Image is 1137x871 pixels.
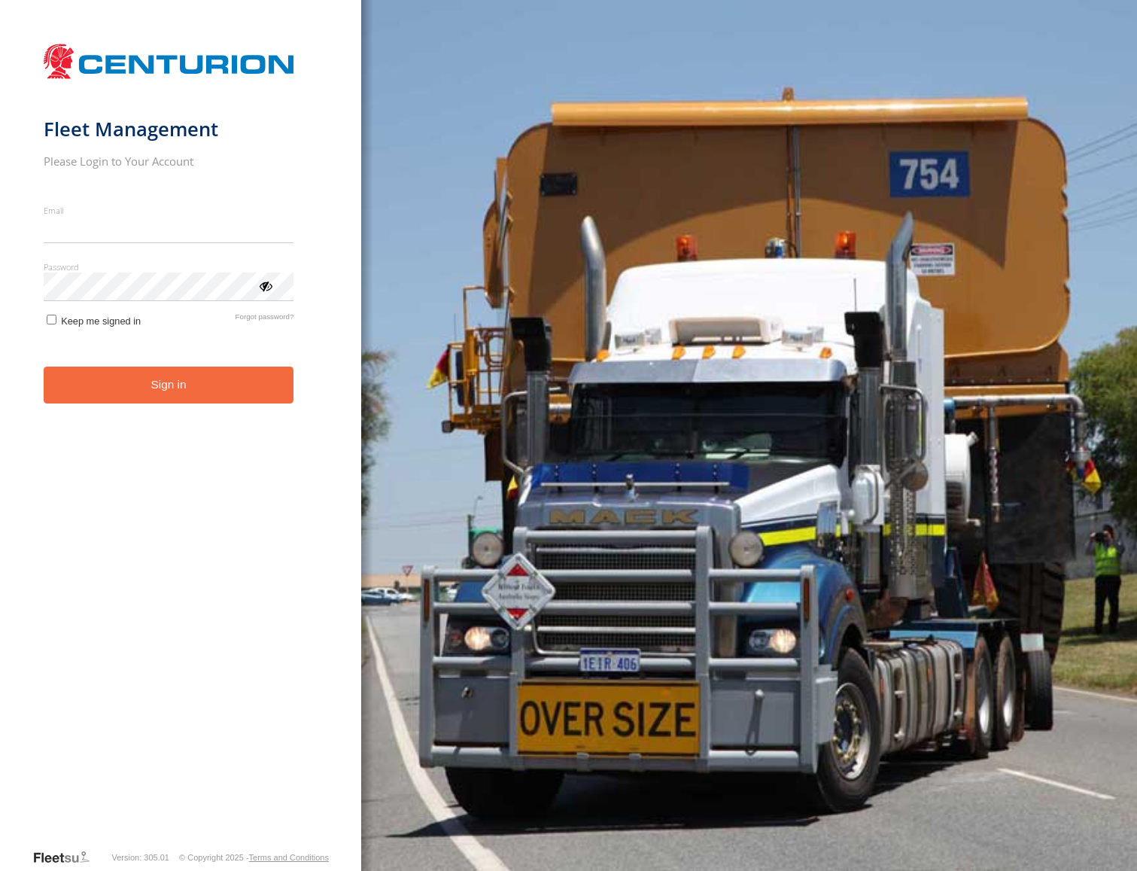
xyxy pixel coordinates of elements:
[44,367,294,404] button: Sign in
[32,850,102,865] a: Visit our Website
[61,315,141,327] span: Keep me signed in
[44,154,294,169] h2: Please Login to Your Account
[44,117,294,142] h1: Fleet Management
[236,312,294,327] a: Forgot password?
[47,315,56,324] input: Keep me signed in
[257,278,272,293] div: ViewPassword
[44,205,294,216] label: Email
[44,42,294,81] img: Centurion Transport
[44,36,318,848] form: main
[179,853,329,862] div: © Copyright 2025 -
[249,853,329,862] a: Terms and Conditions
[44,261,294,273] label: Password
[112,853,169,862] div: Version: 305.01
